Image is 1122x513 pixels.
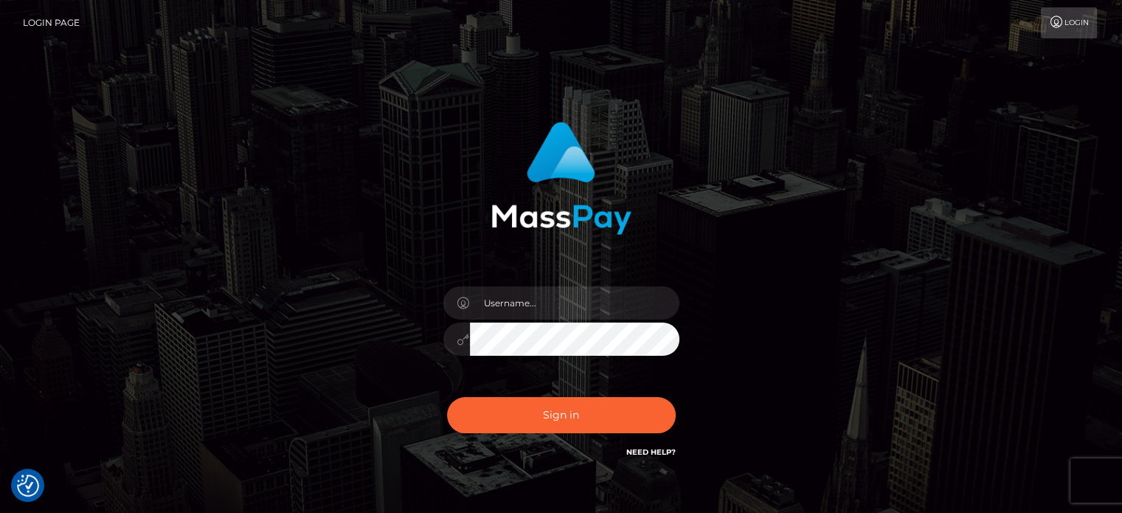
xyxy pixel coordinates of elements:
button: Consent Preferences [17,475,39,497]
img: MassPay Login [491,122,631,235]
a: Need Help? [626,447,676,457]
a: Login Page [23,7,80,38]
a: Login [1041,7,1097,38]
button: Sign in [447,397,676,433]
input: Username... [470,286,679,320]
img: Revisit consent button [17,475,39,497]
